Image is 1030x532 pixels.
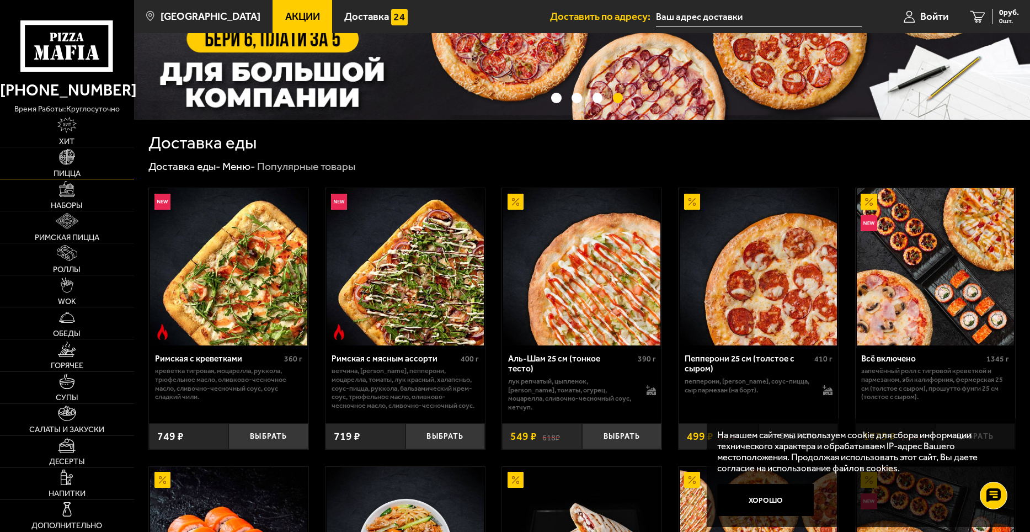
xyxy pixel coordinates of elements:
[986,354,1009,364] span: 1345 г
[53,329,81,337] span: Обеды
[814,354,832,364] span: 410 г
[542,431,560,441] s: 618 ₽
[56,393,78,401] span: Супы
[999,9,1019,17] span: 0 руб.
[679,188,838,345] a: АкционныйПепперони 25 см (толстое с сыром)
[257,159,355,173] div: Популярные товары
[150,188,307,345] img: Римская с креветками
[327,188,484,345] img: Римская с мясным ассорти
[593,93,603,103] button: точки переключения
[861,215,877,231] img: Новинка
[49,457,85,465] span: Десерты
[684,194,700,210] img: Акционный
[503,188,660,345] img: Аль-Шам 25 см (тонкое тесто)
[148,134,257,151] h1: Доставка еды
[687,431,713,441] span: 499 ₽
[508,194,524,210] img: Акционный
[502,188,661,345] a: АкционныйАль-Шам 25 см (тонкое тесто)
[155,354,282,364] div: Римская с креветками
[999,18,1019,24] span: 0 шт.
[325,188,485,345] a: НовинкаОстрое блюдоРимская с мясным ассорти
[54,169,81,177] span: Пицца
[920,12,948,22] span: Войти
[861,354,984,364] div: Всё включено
[582,423,662,450] button: Выбрать
[550,12,656,22] span: Доставить по адресу:
[332,366,479,409] p: ветчина, [PERSON_NAME], пепперони, моцарелла, томаты, лук красный, халапеньо, соус-пицца, руккола...
[861,366,1009,401] p: Запечённый ролл с тигровой креветкой и пармезаном, Эби Калифорния, Фермерская 25 см (толстое с сы...
[331,194,347,210] img: Новинка
[35,233,99,241] span: Римская пицца
[638,354,656,364] span: 390 г
[284,354,302,364] span: 360 г
[49,490,86,497] span: Напитки
[391,9,407,25] img: 15daf4d41897b9f0e9f617042186c801.svg
[510,431,537,441] span: 549 ₽
[285,12,320,22] span: Акции
[551,93,562,103] button: точки переключения
[508,377,635,411] p: лук репчатый, цыпленок, [PERSON_NAME], томаты, огурец, моцарелла, сливочно-чесночный соус, кетчуп.
[717,429,998,474] p: На нашем сайте мы используем cookie для сбора информации технического характера и обрабатываем IP...
[148,160,221,173] a: Доставка еды-
[51,201,83,209] span: Наборы
[405,423,485,450] button: Выбрать
[29,425,104,433] span: Салаты и закуски
[155,366,303,401] p: креветка тигровая, моцарелла, руккола, трюфельное масло, оливково-чесночное масло, сливочно-чесно...
[344,12,389,22] span: Доставка
[857,188,1014,345] img: Всё включено
[613,93,623,103] button: точки переключения
[856,188,1015,345] a: АкционныйНовинкаВсё включено
[154,194,170,210] img: Новинка
[508,354,635,374] div: Аль-Шам 25 см (тонкое тесто)
[508,472,524,488] img: Акционный
[572,93,582,103] button: точки переключения
[861,194,877,210] img: Акционный
[228,423,308,450] button: Выбрать
[31,522,102,529] span: Дополнительно
[154,324,170,340] img: Острое блюдо
[680,188,837,345] img: Пепперони 25 см (толстое с сыром)
[59,137,74,145] span: Хит
[717,484,814,516] button: Хорошо
[161,12,260,22] span: [GEOGRAPHIC_DATA]
[222,160,255,173] a: Меню-
[149,188,308,345] a: НовинкаОстрое блюдоРимская с креветками
[58,297,76,305] span: WOK
[461,354,479,364] span: 400 г
[684,472,700,488] img: Акционный
[656,7,862,27] input: Ваш адрес доставки
[157,431,184,441] span: 749 ₽
[685,354,812,374] div: Пепперони 25 см (толстое с сыром)
[685,377,812,394] p: пепперони, [PERSON_NAME], соус-пицца, сыр пармезан (на борт).
[331,324,347,340] img: Острое блюдо
[334,431,360,441] span: 719 ₽
[51,361,83,369] span: Горячее
[332,354,458,364] div: Римская с мясным ассорти
[154,472,170,488] img: Акционный
[53,265,81,273] span: Роллы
